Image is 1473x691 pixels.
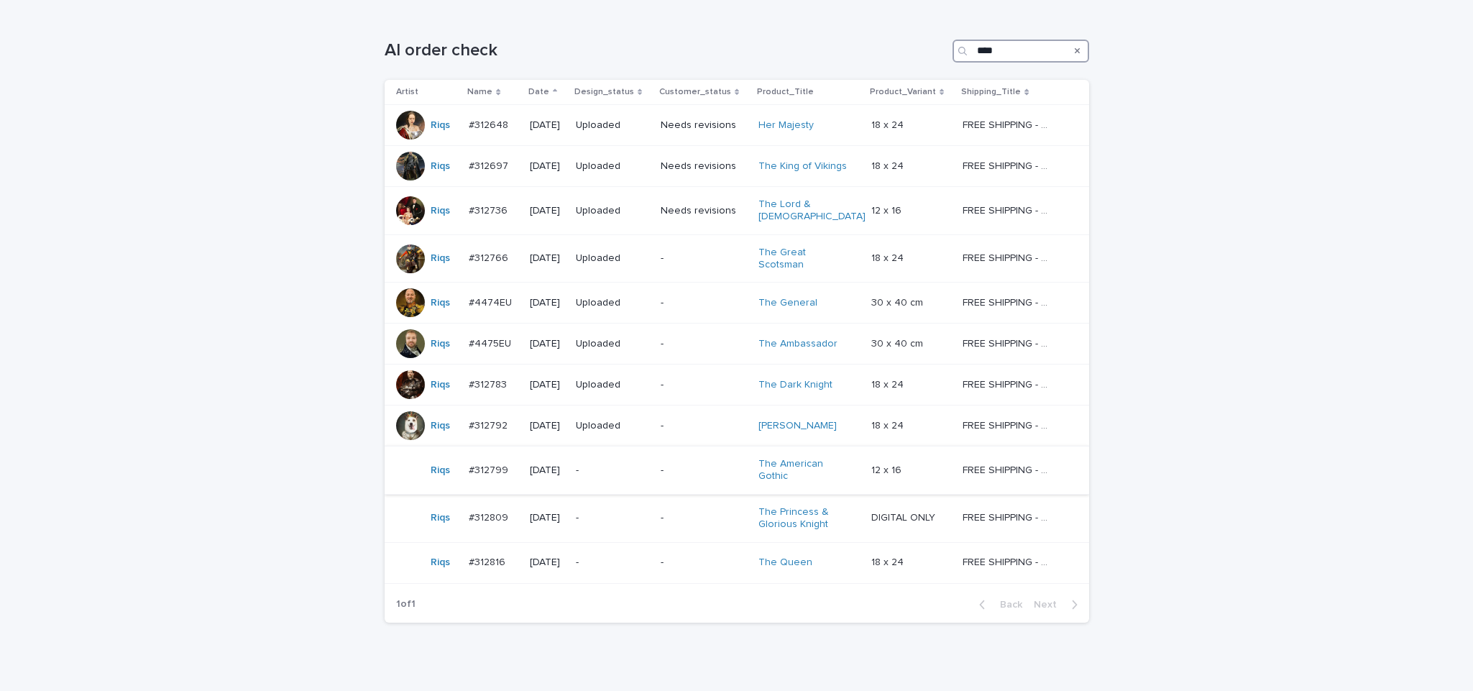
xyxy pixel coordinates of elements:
[469,202,510,217] p: #312736
[385,587,427,622] p: 1 of 1
[661,512,748,524] p: -
[530,119,564,132] p: [DATE]
[576,379,649,391] p: Uploaded
[530,252,564,265] p: [DATE]
[469,462,511,477] p: #312799
[385,146,1089,187] tr: Riqs #312697#312697 [DATE]UploadedNeeds revisionsThe King of Vikings 18 x 2418 x 24 FREE SHIPPING...
[530,420,564,432] p: [DATE]
[661,160,748,173] p: Needs revisions
[385,447,1089,495] tr: Riqs #312799#312799 [DATE]--The American Gothic 12 x 1612 x 16 FREE SHIPPING - preview in 1-2 bus...
[659,84,731,100] p: Customer_status
[431,420,450,432] a: Riqs
[576,465,649,477] p: -
[576,557,649,569] p: -
[871,417,907,432] p: 18 x 24
[963,462,1055,477] p: FREE SHIPPING - preview in 1-2 business days, after your approval delivery will take 5-10 b.d.
[661,252,748,265] p: -
[871,509,938,524] p: DIGITAL ONLY
[576,205,649,217] p: Uploaded
[431,512,450,524] a: Riqs
[661,420,748,432] p: -
[576,420,649,432] p: Uploaded
[661,465,748,477] p: -
[431,338,450,350] a: Riqs
[661,338,748,350] p: -
[871,294,926,309] p: 30 x 40 cm
[871,376,907,391] p: 18 x 24
[758,506,848,531] a: The Princess & Glorious Knight
[963,202,1055,217] p: FREE SHIPPING - preview in 1-2 business days, after your approval delivery will take 5-10 b.d.
[385,40,947,61] h1: AI order check
[758,420,837,432] a: [PERSON_NAME]
[576,160,649,173] p: Uploaded
[871,554,907,569] p: 18 x 24
[469,294,515,309] p: #4474EU
[574,84,634,100] p: Design_status
[953,40,1089,63] input: Search
[1028,598,1089,611] button: Next
[431,297,450,309] a: Riqs
[758,557,812,569] a: The Queen
[963,157,1055,173] p: FREE SHIPPING - preview in 1-2 business days, after your approval delivery will take 5-10 b.d.
[431,557,450,569] a: Riqs
[661,379,748,391] p: -
[431,379,450,391] a: Riqs
[963,417,1055,432] p: FREE SHIPPING - preview in 1-2 business days, after your approval delivery will take 5-10 b.d.
[758,198,866,223] a: The Lord & [DEMOGRAPHIC_DATA]
[871,250,907,265] p: 18 x 24
[758,379,832,391] a: The Dark Knight
[469,250,511,265] p: #312766
[530,338,564,350] p: [DATE]
[661,119,748,132] p: Needs revisions
[385,365,1089,406] tr: Riqs #312783#312783 [DATE]Uploaded-The Dark Knight 18 x 2418 x 24 FREE SHIPPING - preview in 1-2 ...
[576,252,649,265] p: Uploaded
[469,157,511,173] p: #312697
[469,417,510,432] p: #312792
[576,119,649,132] p: Uploaded
[661,205,748,217] p: Needs revisions
[530,557,564,569] p: [DATE]
[431,119,450,132] a: Riqs
[758,160,847,173] a: The King of Vikings
[385,542,1089,583] tr: Riqs #312816#312816 [DATE]--The Queen 18 x 2418 x 24 FREE SHIPPING - preview in 1-2 business days...
[871,157,907,173] p: 18 x 24
[385,105,1089,146] tr: Riqs #312648#312648 [DATE]UploadedNeeds revisionsHer Majesty 18 x 2418 x 24 FREE SHIPPING - previ...
[870,84,936,100] p: Product_Variant
[963,554,1055,569] p: FREE SHIPPING - preview in 1-2 business days, after your approval delivery will take 5-10 b.d.
[385,283,1089,324] tr: Riqs #4474EU#4474EU [DATE]Uploaded-The General 30 x 40 cm30 x 40 cm FREE SHIPPING - preview in 1-...
[431,205,450,217] a: Riqs
[871,202,904,217] p: 12 x 16
[963,294,1055,309] p: FREE SHIPPING - preview in 1-2 business days, after your approval delivery will take 6-10 busines...
[530,205,564,217] p: [DATE]
[431,160,450,173] a: Riqs
[530,160,564,173] p: [DATE]
[757,84,814,100] p: Product_Title
[758,458,848,482] a: The American Gothic
[961,84,1021,100] p: Shipping_Title
[661,297,748,309] p: -
[991,600,1022,610] span: Back
[758,247,848,271] a: The Great Scotsman
[431,465,450,477] a: Riqs
[968,598,1028,611] button: Back
[385,234,1089,283] tr: Riqs #312766#312766 [DATE]Uploaded-The Great Scotsman 18 x 2418 x 24 FREE SHIPPING - preview in 1...
[469,335,514,350] p: #4475EU
[871,335,926,350] p: 30 x 40 cm
[530,379,564,391] p: [DATE]
[469,554,508,569] p: #312816
[528,84,549,100] p: Date
[963,376,1055,391] p: FREE SHIPPING - preview in 1-2 business days, after your approval delivery will take 5-10 b.d.
[469,376,510,391] p: #312783
[871,462,904,477] p: 12 x 16
[431,252,450,265] a: Riqs
[576,512,649,524] p: -
[385,187,1089,235] tr: Riqs #312736#312736 [DATE]UploadedNeeds revisionsThe Lord & [DEMOGRAPHIC_DATA] 12 x 1612 x 16 FRE...
[530,512,564,524] p: [DATE]
[963,250,1055,265] p: FREE SHIPPING - preview in 1-2 business days, after your approval delivery will take 5-10 b.d.
[530,297,564,309] p: [DATE]
[385,406,1089,447] tr: Riqs #312792#312792 [DATE]Uploaded-[PERSON_NAME] 18 x 2418 x 24 FREE SHIPPING - preview in 1-2 bu...
[661,557,748,569] p: -
[576,297,649,309] p: Uploaded
[963,116,1055,132] p: FREE SHIPPING - preview in 1-2 business days, after your approval delivery will take 5-10 b.d.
